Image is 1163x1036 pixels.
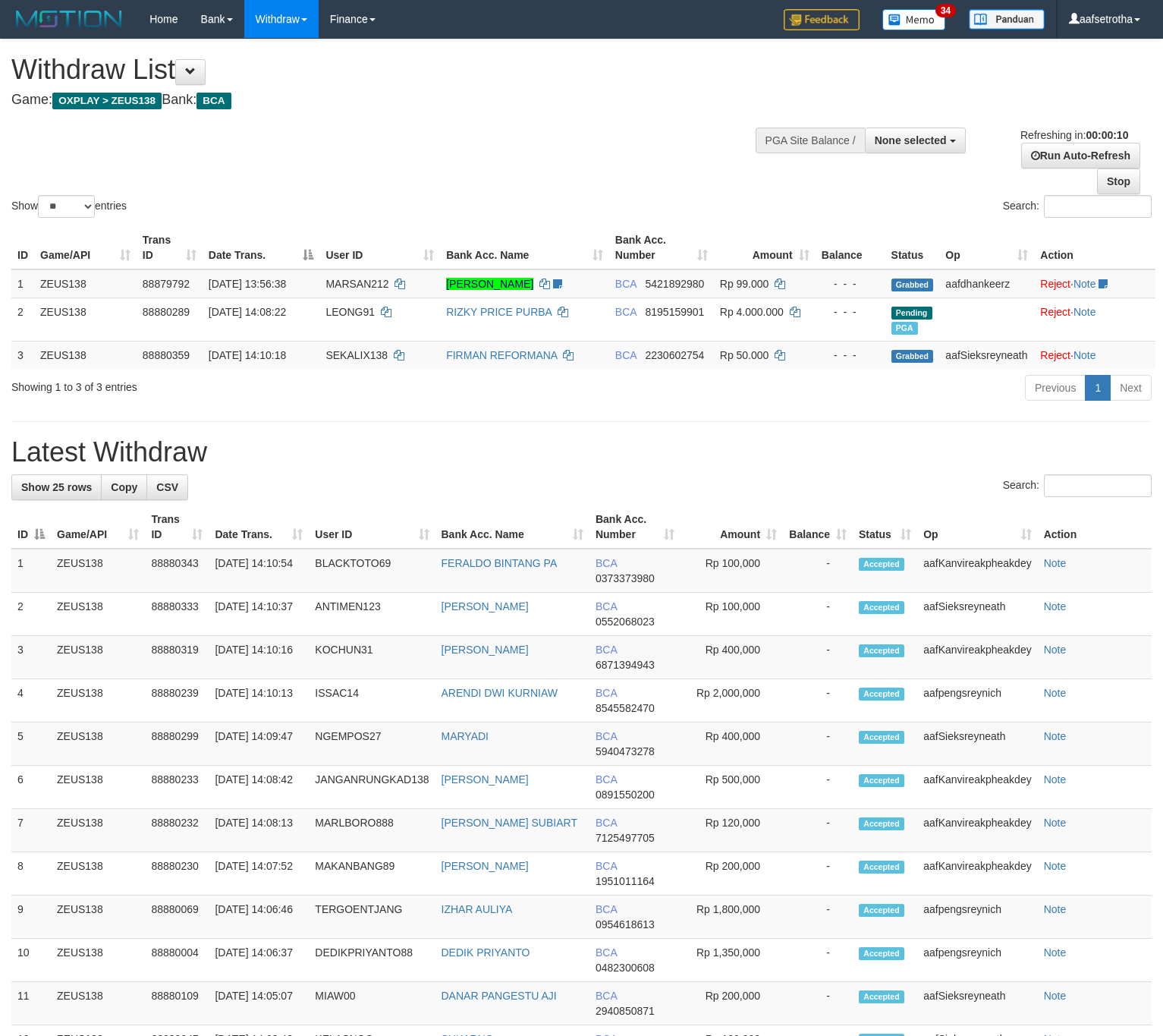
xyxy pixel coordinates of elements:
[1110,375,1152,401] a: Next
[891,279,934,291] span: Grabbed
[596,644,617,656] span: BCA
[51,809,145,852] td: ZEUS138
[442,773,529,786] a: [PERSON_NAME]
[917,723,1037,766] td: aafSieksreyneath
[783,593,853,636] td: -
[143,349,190,361] span: 88880359
[11,679,51,723] td: 4
[1044,195,1152,218] input: Search:
[645,278,704,290] span: Copy 5421892980 to clipboard
[11,373,473,395] div: Showing 1 to 3 of 3 entries
[681,723,783,766] td: Rp 400,000
[145,809,209,852] td: 88880232
[11,437,1152,468] h1: Latest Withdraw
[1003,474,1152,497] label: Search:
[11,809,51,852] td: 7
[596,946,617,959] span: BCA
[11,939,51,982] td: 10
[442,600,529,612] a: [PERSON_NAME]
[681,852,783,896] td: Rp 200,000
[51,852,145,896] td: ZEUS138
[917,505,1037,549] th: Op: activate to sort column ascending
[859,644,904,657] span: Accepted
[11,896,51,939] td: 9
[816,226,885,269] th: Balance
[1044,474,1152,497] input: Search:
[596,616,655,628] span: Copy 0552068023 to clipboard
[681,982,783,1025] td: Rp 200,000
[1044,903,1067,915] a: Note
[681,505,783,549] th: Amount: activate to sort column ascending
[681,939,783,982] td: Rp 1,350,000
[51,982,145,1025] td: ZEUS138
[209,636,309,679] td: [DATE] 14:10:16
[209,593,309,636] td: [DATE] 14:10:37
[1034,269,1155,298] td: ·
[209,349,286,361] span: [DATE] 14:10:18
[52,93,162,109] span: OXPLAY > ZEUS138
[209,278,286,290] span: [DATE] 13:56:38
[309,809,435,852] td: MARLBORO888
[822,348,879,363] div: - - -
[1034,226,1155,269] th: Action
[917,896,1037,939] td: aafpengsreynich
[111,481,137,493] span: Copy
[11,8,127,30] img: MOTION_logo.png
[783,549,853,593] td: -
[309,549,435,593] td: BLACKTOTO69
[939,226,1034,269] th: Op: activate to sort column ascending
[209,766,309,809] td: [DATE] 14:08:42
[917,679,1037,723] td: aafpengsreynich
[11,505,51,549] th: ID: activate to sort column descending
[1044,817,1067,829] a: Note
[442,644,529,656] a: [PERSON_NAME]
[325,349,388,361] span: SEKALIX138
[596,918,655,931] span: Copy 0954618613 to clipboard
[11,474,102,500] a: Show 25 rows
[1097,168,1140,194] a: Stop
[859,861,904,874] span: Accepted
[917,766,1037,809] td: aafKanvireakpheakdey
[435,505,589,549] th: Bank Acc. Name: activate to sort column ascending
[11,593,51,636] td: 2
[1025,375,1086,401] a: Previous
[442,990,557,1002] a: DANAR PANGESTU AJI
[865,128,966,153] button: None selected
[596,789,655,801] span: Copy 0891550200 to clipboard
[34,341,137,369] td: ZEUS138
[209,679,309,723] td: [DATE] 14:10:13
[859,688,904,701] span: Accepted
[1044,687,1067,699] a: Note
[309,766,435,809] td: JANGANRUNGKAD138
[1040,306,1070,318] a: Reject
[589,505,681,549] th: Bank Acc. Number: activate to sort column ascending
[783,766,853,809] td: -
[1085,375,1111,401] a: 1
[681,549,783,593] td: Rp 100,000
[51,939,145,982] td: ZEUS138
[1073,306,1096,318] a: Note
[917,549,1037,593] td: aafKanvireakpheakdey
[11,982,51,1025] td: 11
[1034,298,1155,341] td: ·
[143,278,190,290] span: 88879792
[596,832,655,844] span: Copy 7125497705 to clipboard
[446,278,533,290] a: [PERSON_NAME]
[1003,195,1152,218] label: Search:
[137,226,203,269] th: Trans ID: activate to sort column ascending
[1020,129,1128,141] span: Refreshing in:
[11,723,51,766] td: 5
[783,939,853,982] td: -
[51,766,145,809] td: ZEUS138
[1040,278,1070,290] a: Reject
[209,505,309,549] th: Date Trans.: activate to sort column ascending
[309,896,435,939] td: TERGOENTJANG
[51,896,145,939] td: ZEUS138
[609,226,714,269] th: Bank Acc. Number: activate to sort column ascending
[1044,773,1067,786] a: Note
[859,774,904,787] span: Accepted
[145,939,209,982] td: 88880004
[209,549,309,593] td: [DATE] 14:10:54
[309,723,435,766] td: NGEMPOS27
[681,766,783,809] td: Rp 500,000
